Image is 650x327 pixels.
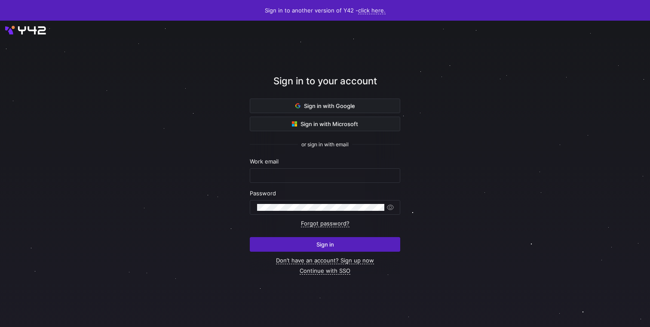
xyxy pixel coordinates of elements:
[301,220,350,227] a: Forgot password?
[295,102,355,109] span: Sign in with Google
[250,99,400,113] button: Sign in with Google
[250,237,400,252] button: Sign in
[250,158,279,165] span: Work email
[300,267,350,275] a: Continue with SSO
[316,241,334,248] span: Sign in
[301,142,349,148] span: or sign in with email
[292,120,358,127] span: Sign in with Microsoft
[276,257,374,264] a: Don’t have an account? Sign up now
[250,74,400,99] div: Sign in to your account
[358,7,386,14] a: click here.
[250,190,276,197] span: Password
[250,117,400,131] button: Sign in with Microsoft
